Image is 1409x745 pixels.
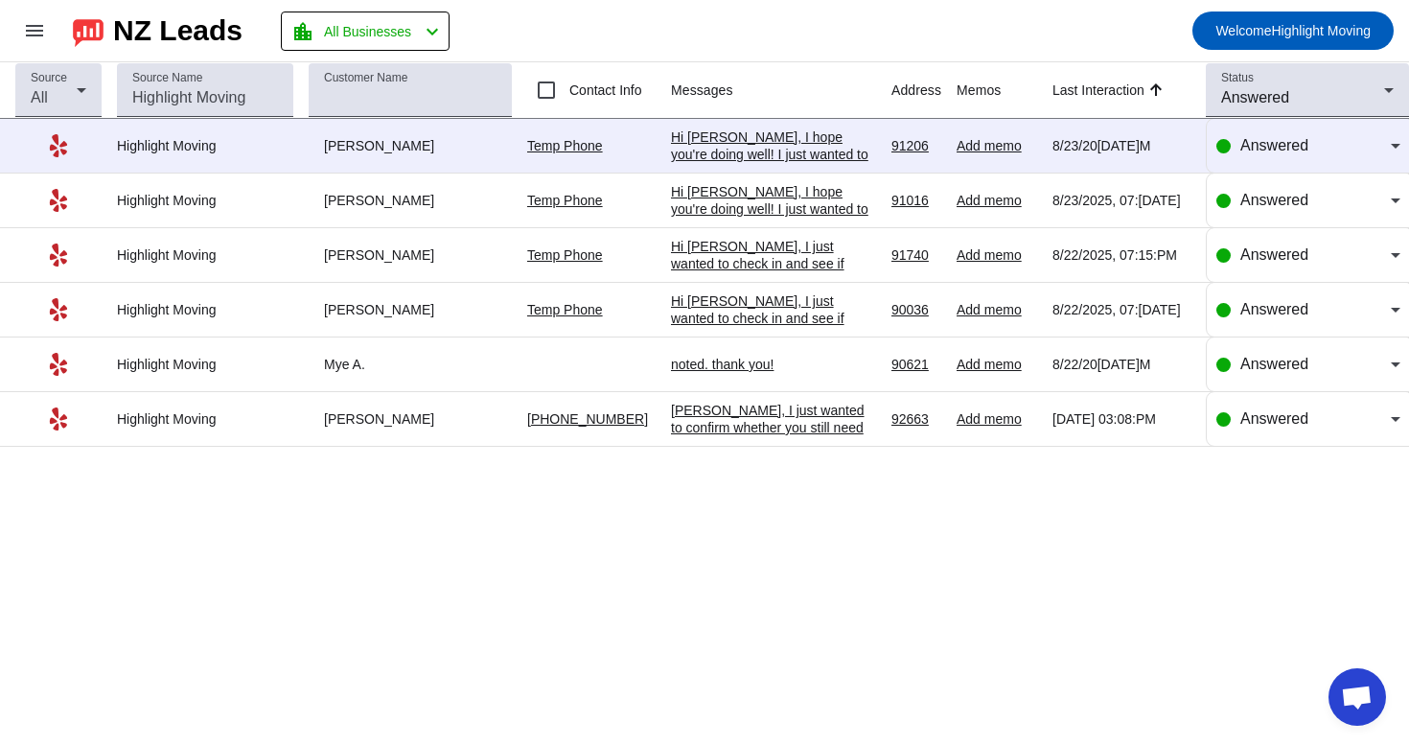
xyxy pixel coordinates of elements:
[132,86,278,109] input: Highlight Moving
[309,410,512,428] div: [PERSON_NAME]
[957,62,1052,119] th: Memos
[281,12,450,51] button: All Businesses
[31,72,67,84] mat-label: Source
[1052,192,1190,209] div: 8/23/2025, 07:[DATE]
[23,19,46,42] mat-icon: menu
[47,353,70,376] mat-icon: Yelp
[1052,410,1190,428] div: [DATE] 03:08:PM
[117,356,293,373] div: Highlight Moving
[73,14,104,47] img: logo
[1052,301,1190,318] div: 8/22/2025, 07:[DATE]
[1240,410,1308,427] span: Answered
[957,192,1037,209] div: Add memo
[309,301,512,318] div: [PERSON_NAME]
[117,192,293,209] div: Highlight Moving
[132,72,202,84] mat-label: Source Name
[309,356,512,373] div: Mye A.
[47,244,70,267] mat-icon: Yelp
[1240,192,1308,208] span: Answered
[891,137,941,154] div: 91206
[47,189,70,212] mat-icon: Yelp
[1215,17,1371,44] span: Highlight Moving
[957,356,1037,373] div: Add memo
[1221,89,1289,105] span: Answered
[309,192,512,209] div: [PERSON_NAME]
[1240,137,1308,153] span: Answered
[309,246,512,264] div: [PERSON_NAME]
[1240,246,1308,263] span: Answered
[47,407,70,431] mat-icon: Yelp
[117,410,293,428] div: Highlight Moving
[324,18,411,45] span: All Businesses
[671,238,876,445] div: Hi [PERSON_NAME], I just wanted to check in and see if you're still considering the moving servic...
[527,138,603,153] a: Temp Phone
[671,62,891,119] th: Messages
[421,20,444,43] mat-icon: chevron_left
[324,72,407,84] mat-label: Customer Name
[47,298,70,321] mat-icon: Yelp
[117,246,293,264] div: Highlight Moving
[117,301,293,318] div: Highlight Moving
[671,292,876,500] div: Hi [PERSON_NAME], I just wanted to check in and see if you're still considering the moving servic...
[891,356,941,373] div: 90621
[671,128,876,387] div: Hi [PERSON_NAME], I hope you're doing well! I just wanted to follow up and see if you're still co...
[31,89,48,105] span: All
[1192,12,1394,50] button: WelcomeHighlight Moving
[1240,356,1308,372] span: Answered
[527,247,603,263] a: Temp Phone
[671,402,876,523] div: [PERSON_NAME], I just wanted to confirm whether you still need the moving services. Your husband ...
[957,137,1037,154] div: Add memo
[891,410,941,428] div: 92663
[527,411,648,427] a: [PHONE_NUMBER]
[957,246,1037,264] div: Add memo
[113,17,243,44] div: NZ Leads
[671,183,876,442] div: Hi [PERSON_NAME], I hope you're doing well! I just wanted to follow up and see if you're still co...
[891,301,941,318] div: 90036
[957,301,1037,318] div: Add memo
[1052,81,1144,100] div: Last Interaction
[1052,137,1190,154] div: 8/23/20[DATE]M
[527,193,603,208] a: Temp Phone
[1328,668,1386,726] a: Open chat
[891,192,941,209] div: 91016
[47,134,70,157] mat-icon: Yelp
[891,62,957,119] th: Address
[1052,356,1190,373] div: 8/22/20[DATE]M
[891,246,941,264] div: 91740
[309,137,512,154] div: [PERSON_NAME]
[1052,246,1190,264] div: 8/22/2025, 07:15:PM
[671,356,876,373] div: noted. thank you!
[566,81,642,100] label: Contact Info
[291,20,314,43] mat-icon: location_city
[527,302,603,317] a: Temp Phone
[1240,301,1308,317] span: Answered
[957,410,1037,428] div: Add memo
[117,137,293,154] div: Highlight Moving
[1215,23,1271,38] span: Welcome
[1221,72,1254,84] mat-label: Status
